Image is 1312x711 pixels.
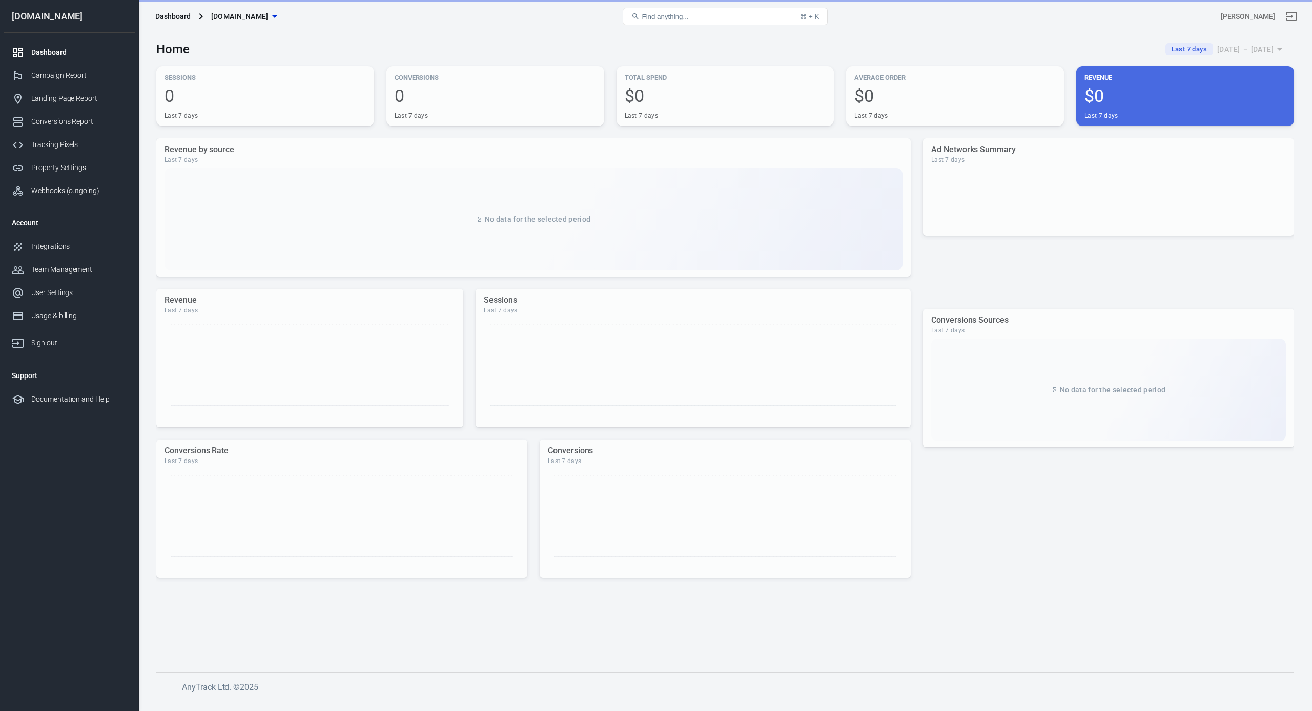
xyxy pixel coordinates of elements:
div: Team Management [31,264,127,275]
div: [DOMAIN_NAME] [4,12,135,21]
div: Webhooks (outgoing) [31,185,127,196]
a: Campaign Report [4,64,135,87]
div: Campaign Report [31,70,127,81]
div: Account id: CdSpVoDX [1221,11,1275,22]
div: Documentation and Help [31,394,127,405]
a: Conversions Report [4,110,135,133]
div: Dashboard [155,11,191,22]
div: Conversions Report [31,116,127,127]
div: Integrations [31,241,127,252]
a: Usage & billing [4,304,135,327]
h3: Home [156,42,190,56]
span: worshipmusicacademy.com [211,10,269,23]
a: Sign out [4,327,135,354]
li: Support [4,363,135,388]
div: Sign out [31,338,127,348]
div: User Settings [31,287,127,298]
a: Dashboard [4,41,135,64]
button: [DOMAIN_NAME] [207,7,281,26]
div: Landing Page Report [31,93,127,104]
a: Sign out [1279,4,1304,29]
a: Integrations [4,235,135,258]
a: Webhooks (outgoing) [4,179,135,202]
h6: AnyTrack Ltd. © 2025 [182,681,951,694]
div: Dashboard [31,47,127,58]
span: Find anything... [642,13,688,20]
a: Property Settings [4,156,135,179]
div: Property Settings [31,162,127,173]
button: Find anything...⌘ + K [623,8,828,25]
li: Account [4,211,135,235]
a: Tracking Pixels [4,133,135,156]
div: Usage & billing [31,310,127,321]
div: Tracking Pixels [31,139,127,150]
a: Team Management [4,258,135,281]
a: User Settings [4,281,135,304]
a: Landing Page Report [4,87,135,110]
div: ⌘ + K [800,13,819,20]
